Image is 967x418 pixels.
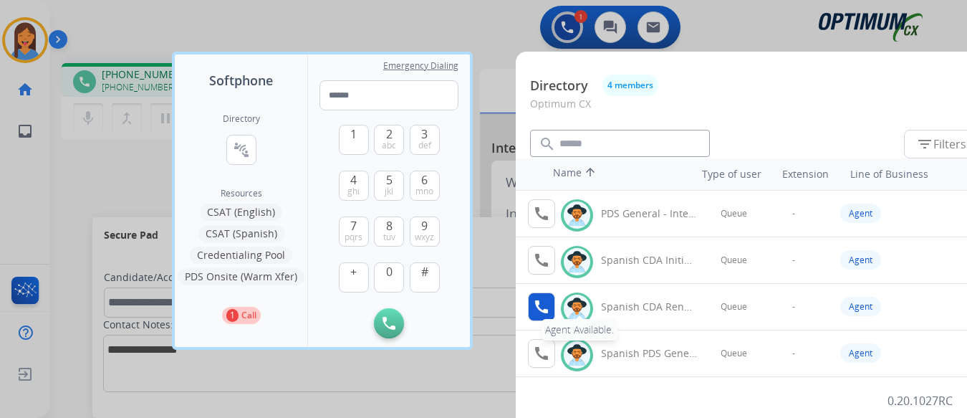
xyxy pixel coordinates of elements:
[350,125,357,143] span: 1
[339,125,369,155] button: 1
[533,345,550,362] mat-icon: call
[339,171,369,201] button: 4ghi
[226,309,239,322] p: 1
[721,348,747,359] span: Queue
[350,171,357,189] span: 4
[221,188,262,199] span: Resources
[421,217,428,234] span: 9
[410,125,440,155] button: 3def
[198,225,284,242] button: CSAT (Spanish)
[528,293,555,321] button: Agent Available.
[410,262,440,293] button: #
[347,186,360,197] span: ghi
[916,136,966,153] span: Filters
[410,217,440,247] button: 9wxyz
[421,171,428,189] span: 6
[533,252,550,269] mat-icon: call
[546,158,675,190] th: Name
[887,392,953,409] p: 0.20.1027RC
[542,319,617,341] div: Agent Available.
[386,263,393,280] span: 0
[601,300,697,314] div: Spanish CDA Renewal General - Internal
[415,186,433,197] span: mno
[190,247,292,264] button: Credentialing Pool
[383,232,395,243] span: tuv
[374,125,404,155] button: 2abc
[200,204,282,221] button: CSAT (English)
[385,186,393,197] span: jkl
[840,250,881,270] div: Agent
[539,136,556,153] mat-icon: search
[601,346,697,361] div: Spanish PDS General - Internal
[410,171,440,201] button: 6mno
[374,171,404,201] button: 5jkl
[792,301,795,313] span: -
[721,208,747,219] span: Queue
[567,298,587,320] img: avatar
[345,232,362,243] span: pqrs
[682,160,769,189] th: Type of user
[374,262,404,293] button: 0
[792,348,795,359] span: -
[567,251,587,273] img: avatar
[840,204,881,223] div: Agent
[602,75,658,96] button: 4 members
[567,204,587,227] img: avatar
[178,268,304,285] button: PDS Onsite (Warm Xfer)
[533,298,550,315] mat-icon: call
[386,125,393,143] span: 2
[233,141,250,158] mat-icon: connect_without_contact
[840,297,881,316] div: Agent
[350,263,357,280] span: +
[339,217,369,247] button: 7pqrs
[567,344,587,366] img: avatar
[223,113,260,125] h2: Directory
[721,301,747,313] span: Queue
[222,307,261,324] button: 1Call
[383,60,458,72] span: Emergency Dialing
[350,217,357,234] span: 7
[840,343,881,363] div: Agent
[209,70,273,90] span: Softphone
[421,125,428,143] span: 3
[418,140,431,151] span: def
[775,160,836,189] th: Extension
[792,208,795,219] span: -
[339,262,369,293] button: +
[792,255,795,266] span: -
[382,140,396,151] span: abc
[916,136,933,153] mat-icon: filter_list
[721,255,747,266] span: Queue
[383,317,395,330] img: call-button
[421,263,428,280] span: #
[533,205,550,222] mat-icon: call
[601,206,697,221] div: PDS General - Internal
[241,309,256,322] p: Call
[386,217,393,234] span: 8
[582,166,599,183] mat-icon: arrow_upward
[530,76,588,95] p: Directory
[386,171,393,189] span: 5
[374,217,404,247] button: 8tuv
[601,253,697,267] div: Spanish CDA Initial General - Internal
[415,232,434,243] span: wxyz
